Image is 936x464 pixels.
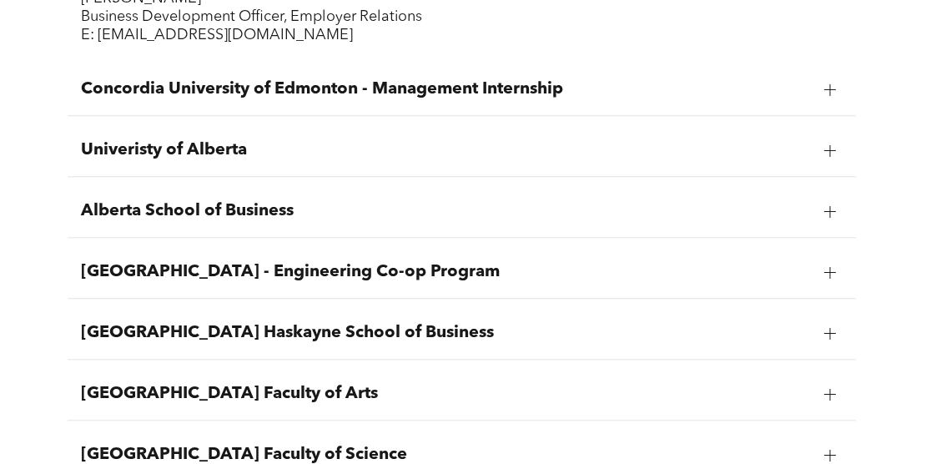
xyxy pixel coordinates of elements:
p: Business Development Officer, Employer Relations [81,8,843,26]
span: [GEOGRAPHIC_DATA] Haskayne School of Business [81,323,811,343]
span: Alberta School of Business [81,201,811,221]
span: [GEOGRAPHIC_DATA] - Engineering Co-op Program [81,262,811,282]
span: Concordia University of Edmonton - Management Internship [81,79,811,99]
p: E: [EMAIL_ADDRESS][DOMAIN_NAME] [81,26,843,44]
span: Univeristy of Alberta [81,140,811,160]
span: [GEOGRAPHIC_DATA] Faculty of Arts [81,384,811,404]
